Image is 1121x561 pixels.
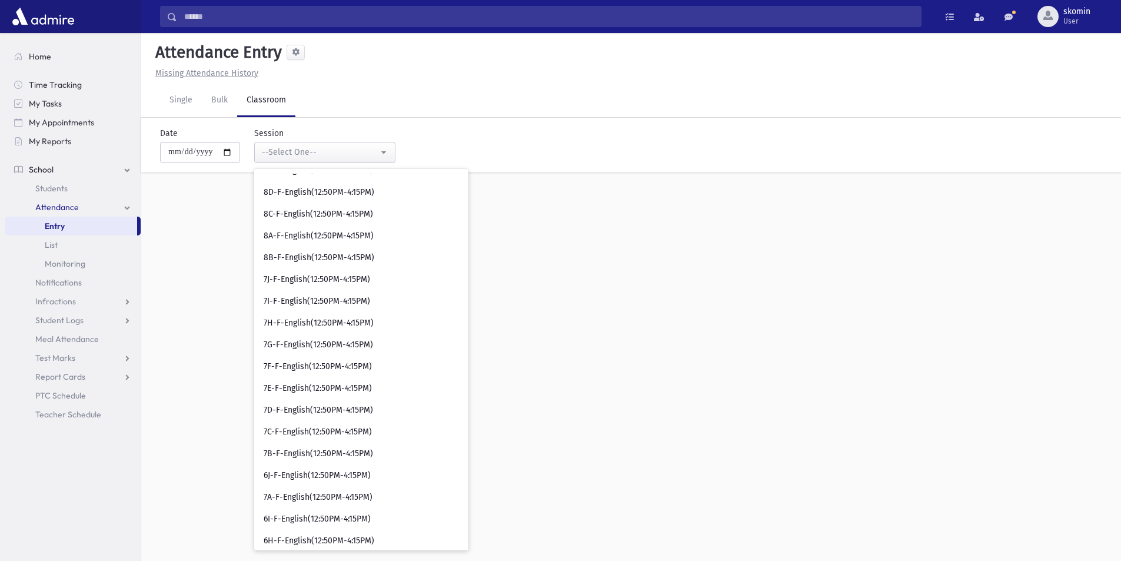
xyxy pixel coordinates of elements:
a: Entry [5,217,137,235]
span: Entry [45,221,65,231]
span: User [1063,16,1090,26]
span: Monitoring [45,258,85,269]
span: My Reports [29,136,71,147]
span: 7A-F-English(12:50PM-4:15PM) [264,492,372,503]
span: 7B-F-English(12:50PM-4:15PM) [264,448,373,460]
u: Missing Attendance History [155,68,258,78]
a: Classroom [237,84,295,117]
button: --Select One-- [254,142,395,163]
a: Test Marks [5,348,141,367]
a: My Tasks [5,94,141,113]
a: Notifications [5,273,141,292]
div: --Select One-- [262,146,378,158]
span: Test Marks [35,353,75,363]
span: Student Logs [35,315,84,326]
span: Meal Attendance [35,334,99,344]
img: AdmirePro [9,5,77,28]
label: Date [160,127,178,140]
span: Time Tracking [29,79,82,90]
span: 8D-F-English(12:50PM-4:15PM) [264,187,374,198]
a: List [5,235,141,254]
span: 8A-F-English(12:50PM-4:15PM) [264,230,374,242]
span: 8C-F-English(12:50PM-4:15PM) [264,208,373,220]
a: Infractions [5,292,141,311]
span: Attendance [35,202,79,213]
a: Attendance [5,198,141,217]
input: Search [177,6,921,27]
span: 7I-F-English(12:50PM-4:15PM) [264,296,370,307]
span: 7H-F-English(12:50PM-4:15PM) [264,317,374,329]
span: My Tasks [29,98,62,109]
span: 6I-F-English(12:50PM-4:15PM) [264,513,371,525]
a: My Reports [5,132,141,151]
a: PTC Schedule [5,386,141,405]
span: Home [29,51,51,62]
a: Time Tracking [5,75,141,94]
label: Session [254,127,284,140]
span: 6H-F-English(12:50PM-4:15PM) [264,535,374,547]
a: Monitoring [5,254,141,273]
a: Student Logs [5,311,141,330]
span: 7J-F-English(12:50PM-4:15PM) [264,274,370,286]
a: Report Cards [5,367,141,386]
a: Bulk [202,84,237,117]
span: Notifications [35,277,82,288]
span: Teacher Schedule [35,409,101,420]
span: 7C-F-English(12:50PM-4:15PM) [264,426,372,438]
a: School [5,160,141,179]
span: 7F-F-English(12:50PM-4:15PM) [264,361,372,373]
span: My Appointments [29,117,94,128]
span: 8B-F-English(12:50PM-4:15PM) [264,252,374,264]
span: List [45,240,58,250]
span: 7E-F-English(12:50PM-4:15PM) [264,383,372,394]
a: Home [5,47,141,66]
span: Students [35,183,68,194]
a: Meal Attendance [5,330,141,348]
span: 7G-F-English(12:50PM-4:15PM) [264,339,373,351]
h5: Attendance Entry [151,42,282,62]
a: Single [160,84,202,117]
span: PTC Schedule [35,390,86,401]
span: Report Cards [35,371,85,382]
span: 6J-F-English(12:50PM-4:15PM) [264,470,371,482]
a: Students [5,179,141,198]
span: Infractions [35,296,76,307]
span: 7D-F-English(12:50PM-4:15PM) [264,404,373,416]
a: Missing Attendance History [151,68,258,78]
span: 8F-F-English(12:50PM-4:15PM) [264,165,373,177]
span: skomin [1063,7,1090,16]
a: Teacher Schedule [5,405,141,424]
a: My Appointments [5,113,141,132]
span: School [29,164,54,175]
